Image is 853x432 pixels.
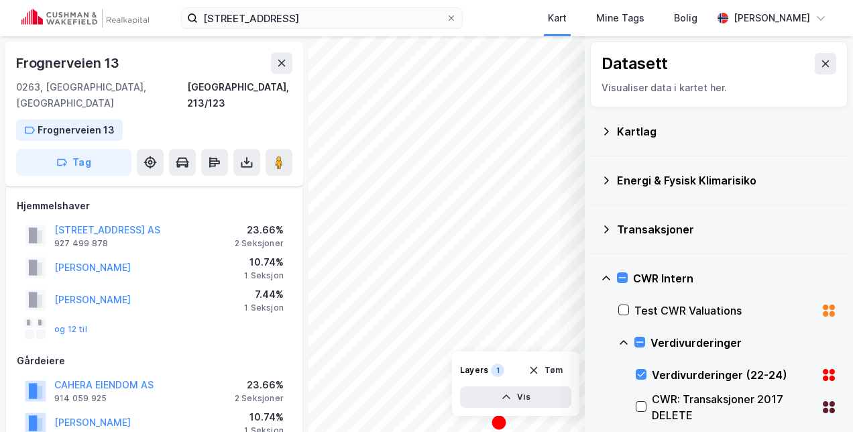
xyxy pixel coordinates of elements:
input: Søk på adresse, matrikkel, gårdeiere, leietakere eller personer [198,8,446,28]
div: Map marker [491,415,507,431]
div: CWR: Transaksjoner 2017 DELETE [652,391,815,423]
button: Tag [16,149,131,176]
div: Layers [460,365,488,376]
div: 1 Seksjon [244,303,284,313]
div: Energi & Fysisk Klimarisiko [617,172,837,188]
button: Tøm [520,360,571,381]
div: Transaksjoner [617,221,837,237]
div: Kartlag [617,123,837,140]
div: 10.74% [244,254,284,270]
div: 7.44% [244,286,284,303]
div: Mine Tags [596,10,644,26]
div: Hjemmelshaver [17,198,292,214]
div: Verdivurderinger [650,335,837,351]
div: Kart [548,10,567,26]
div: Visualiser data i kartet her. [602,80,836,96]
div: 10.74% [244,409,284,425]
div: 927 499 878 [54,238,108,249]
div: 23.66% [235,377,284,393]
button: Vis [460,386,571,408]
div: 914 059 925 [54,393,107,404]
div: Gårdeiere [17,353,292,369]
div: 0263, [GEOGRAPHIC_DATA], [GEOGRAPHIC_DATA] [16,79,187,111]
div: Verdivurderinger (22-24) [652,367,815,383]
div: 2 Seksjoner [235,393,284,404]
div: Datasett [602,53,668,74]
div: 1 [491,364,504,377]
div: Frognerveien 13 [16,52,122,74]
div: Kontrollprogram for chat [786,368,853,432]
div: 23.66% [235,222,284,238]
div: Frognerveien 13 [38,122,115,138]
div: [GEOGRAPHIC_DATA], 213/123 [187,79,292,111]
div: Bolig [674,10,697,26]
div: CWR Intern [633,270,837,286]
div: 1 Seksjon [244,270,284,281]
img: cushman-wakefield-realkapital-logo.202ea83816669bd177139c58696a8fa1.svg [21,9,149,28]
div: [PERSON_NAME] [734,10,810,26]
iframe: Chat Widget [786,368,853,432]
div: Test CWR Valuations [634,303,815,319]
div: 2 Seksjoner [235,238,284,249]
